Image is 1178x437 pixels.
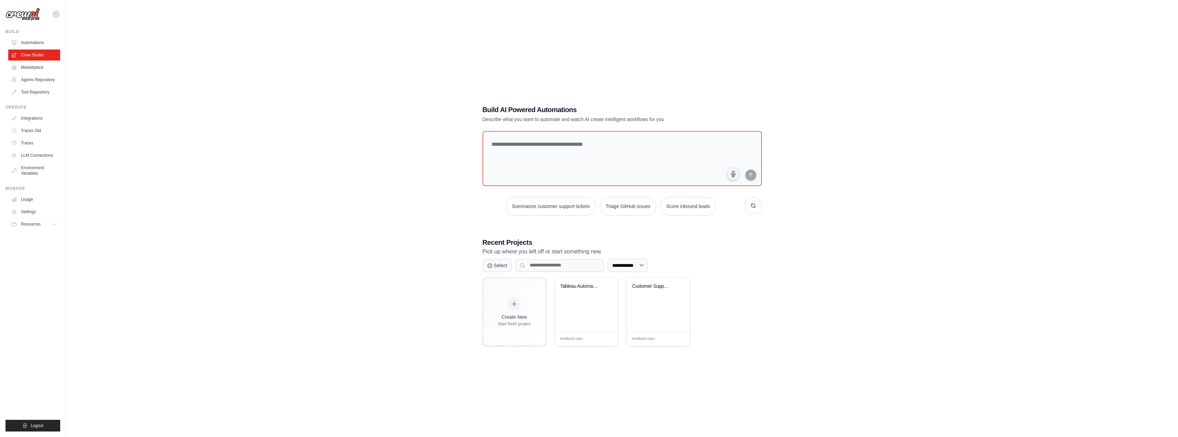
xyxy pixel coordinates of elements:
a: Marketplace [8,62,60,73]
p: Pick up where you left off or start something new [483,247,762,256]
button: Summarize customer support tickets [506,197,595,216]
a: Agents Repository [8,74,60,85]
a: Tool Repository [8,87,60,98]
span: Logout [31,423,43,428]
a: Traces Old [8,125,60,136]
p: Describe what you want to automate and watch AI create intelligent workflows for you [483,116,714,123]
div: Manage [6,186,60,191]
div: Customer Support Ticket Automation [632,283,674,289]
img: Logo [6,8,40,21]
span: Resources [21,221,41,227]
button: Get new suggestions [745,197,762,214]
button: Select [483,259,512,272]
h3: Recent Projects [483,238,762,247]
button: Score inbound leads [660,197,716,216]
a: Environment Variables [8,162,60,179]
span: Modified 18 days [560,337,583,341]
span: Edit [601,337,607,342]
button: Resources [8,219,60,230]
a: Automations [8,37,60,48]
a: Usage [8,194,60,205]
div: Start fresh project [498,321,531,327]
a: Crew Studio [8,50,60,61]
a: LLM Connections [8,150,60,161]
a: Settings [8,206,60,217]
span: Modified 19 days [632,337,655,341]
button: Click to speak your automation idea [727,167,740,181]
div: Operate [6,105,60,110]
button: Triage GitHub issues [600,197,656,216]
div: Create New [498,314,531,320]
div: Build [6,29,60,34]
span: Edit [673,337,679,342]
a: Traces [8,138,60,149]
a: Integrations [8,113,60,124]
h1: Build AI Powered Automations [483,105,714,114]
div: Tableau Automation [560,283,602,289]
button: Logout [6,420,60,431]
